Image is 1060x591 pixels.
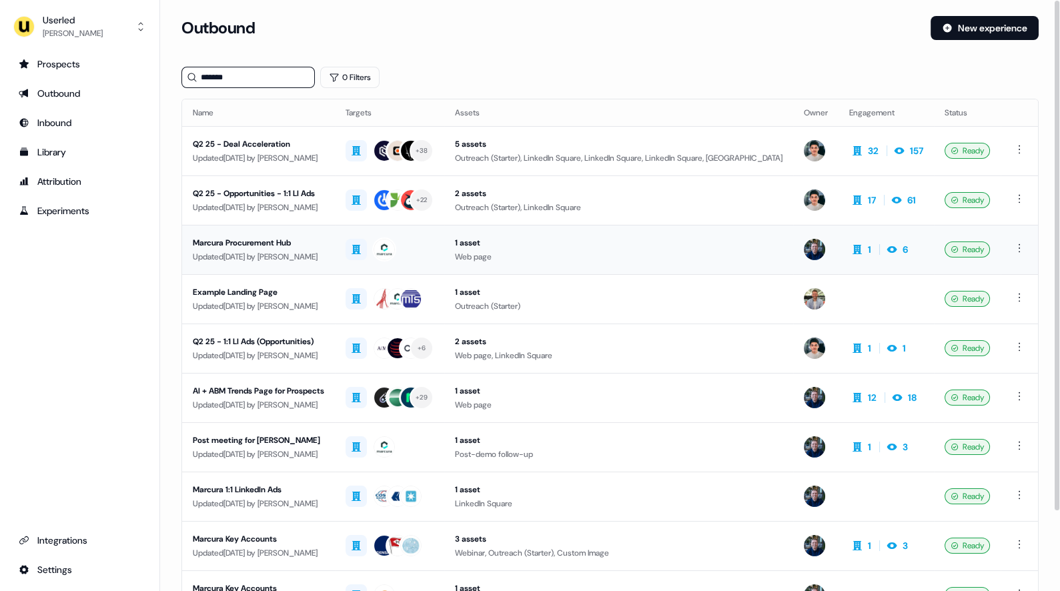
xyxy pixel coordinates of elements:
div: Web page [455,398,782,412]
div: + 29 [416,392,428,404]
div: 2 assets [455,187,782,200]
div: 6 [903,243,908,256]
div: 1 [868,342,871,355]
div: Outbound [19,87,141,100]
a: Go to experiments [11,200,149,221]
div: Library [19,145,141,159]
div: Q2 25 - Opportunities - 1:1 LI Ads [193,187,324,200]
img: Vincent [804,189,825,211]
div: Updated [DATE] by [PERSON_NAME] [193,398,324,412]
th: Assets [444,99,793,126]
div: 157 [910,144,923,157]
button: New experience [931,16,1039,40]
div: Post meeting for [PERSON_NAME] [193,434,324,447]
div: 1 [903,342,906,355]
a: Go to attribution [11,171,149,192]
div: Marcura 1:1 LinkedIn Ads [193,483,324,496]
div: Ready [945,390,990,406]
div: 2 assets [455,335,782,348]
img: Vincent [804,140,825,161]
img: James [804,535,825,556]
div: AI + ABM Trends Page for Prospects [193,384,324,398]
div: Attribution [19,175,141,188]
div: 3 [903,440,908,454]
div: Updated [DATE] by [PERSON_NAME] [193,250,324,263]
div: Q2 25 - 1:1 LI Ads (Opportunities) [193,335,324,348]
th: Status [934,99,1001,126]
div: Updated [DATE] by [PERSON_NAME] [193,349,324,362]
div: Marcura Key Accounts [193,532,324,546]
div: Updated [DATE] by [PERSON_NAME] [193,546,324,560]
div: 18 [908,391,917,404]
a: Go to outbound experience [11,83,149,104]
div: Updated [DATE] by [PERSON_NAME] [193,448,324,461]
button: 0 Filters [320,67,380,88]
div: Web page, LinkedIn Square [455,349,782,362]
div: Ready [945,241,990,257]
div: 1 asset [455,434,782,447]
a: Go to Inbound [11,112,149,133]
div: Experiments [19,204,141,217]
div: Q2 25 - Deal Acceleration [193,137,324,151]
img: Oliver [804,288,825,310]
div: 17 [868,193,876,207]
div: Ready [945,538,990,554]
div: LinkedIn Square [455,497,782,510]
div: Updated [DATE] by [PERSON_NAME] [193,300,324,313]
img: Vincent [804,338,825,359]
div: Ready [945,291,990,307]
a: Go to templates [11,141,149,163]
div: Updated [DATE] by [PERSON_NAME] [193,151,324,165]
div: + 22 [416,194,428,206]
div: Ready [945,340,990,356]
a: Go to integrations [11,530,149,551]
div: Marcura Procurement Hub [193,236,324,249]
h3: Outbound [181,18,255,38]
div: Outreach (Starter) [455,300,782,313]
div: 1 asset [455,236,782,249]
div: Prospects [19,57,141,71]
div: + 6 [418,342,426,354]
div: 32 [868,144,879,157]
div: 1 [868,243,871,256]
div: Ready [945,143,990,159]
div: Outreach (Starter), LinkedIn Square [455,201,782,214]
th: Targets [335,99,444,126]
div: Userled [43,13,103,27]
div: 61 [907,193,916,207]
div: 1 asset [455,285,782,299]
div: Ready [945,192,990,208]
th: Engagement [839,99,934,126]
div: Updated [DATE] by [PERSON_NAME] [193,201,324,214]
div: Webinar, Outreach (Starter), Custom Image [455,546,782,560]
div: Web page [455,250,782,263]
div: Integrations [19,534,141,547]
img: James [804,239,825,260]
div: 3 assets [455,532,782,546]
div: Updated [DATE] by [PERSON_NAME] [193,497,324,510]
a: Go to prospects [11,53,149,75]
div: 12 [868,391,877,404]
div: Outreach (Starter), LinkedIn Square, LinkedIn Square, LinkedIn Square, [GEOGRAPHIC_DATA] [455,151,782,165]
div: 1 asset [455,483,782,496]
div: + 38 [416,145,428,157]
img: James [804,486,825,507]
img: James [804,436,825,458]
div: 1 [868,539,871,552]
div: 1 [868,440,871,454]
div: Example Landing Page [193,285,324,299]
div: [PERSON_NAME] [43,27,103,40]
div: Post-demo follow-up [455,448,782,461]
div: Inbound [19,116,141,129]
a: Go to integrations [11,559,149,580]
div: Settings [19,563,141,576]
img: James [804,387,825,408]
div: 3 [903,539,908,552]
div: 1 asset [455,384,782,398]
div: Ready [945,439,990,455]
div: Ready [945,488,990,504]
button: Userled[PERSON_NAME] [11,11,149,43]
div: 5 assets [455,137,782,151]
th: Name [182,99,335,126]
